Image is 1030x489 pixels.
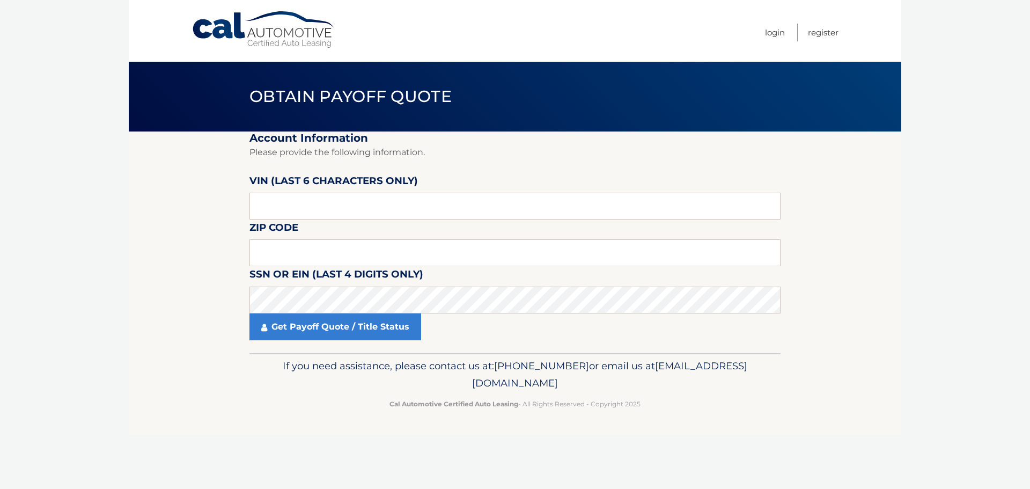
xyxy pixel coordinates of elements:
p: If you need assistance, please contact us at: or email us at [256,357,774,392]
a: Register [808,24,838,41]
span: [PHONE_NUMBER] [494,360,589,372]
label: VIN (last 6 characters only) [249,173,418,193]
a: Login [765,24,785,41]
span: Obtain Payoff Quote [249,86,452,106]
a: Cal Automotive [192,11,336,49]
h2: Account Information [249,132,781,145]
a: Get Payoff Quote / Title Status [249,313,421,340]
p: - All Rights Reserved - Copyright 2025 [256,398,774,410]
p: Please provide the following information. [249,145,781,160]
label: Zip Code [249,220,298,239]
label: SSN or EIN (last 4 digits only) [249,266,423,286]
strong: Cal Automotive Certified Auto Leasing [389,400,518,408]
